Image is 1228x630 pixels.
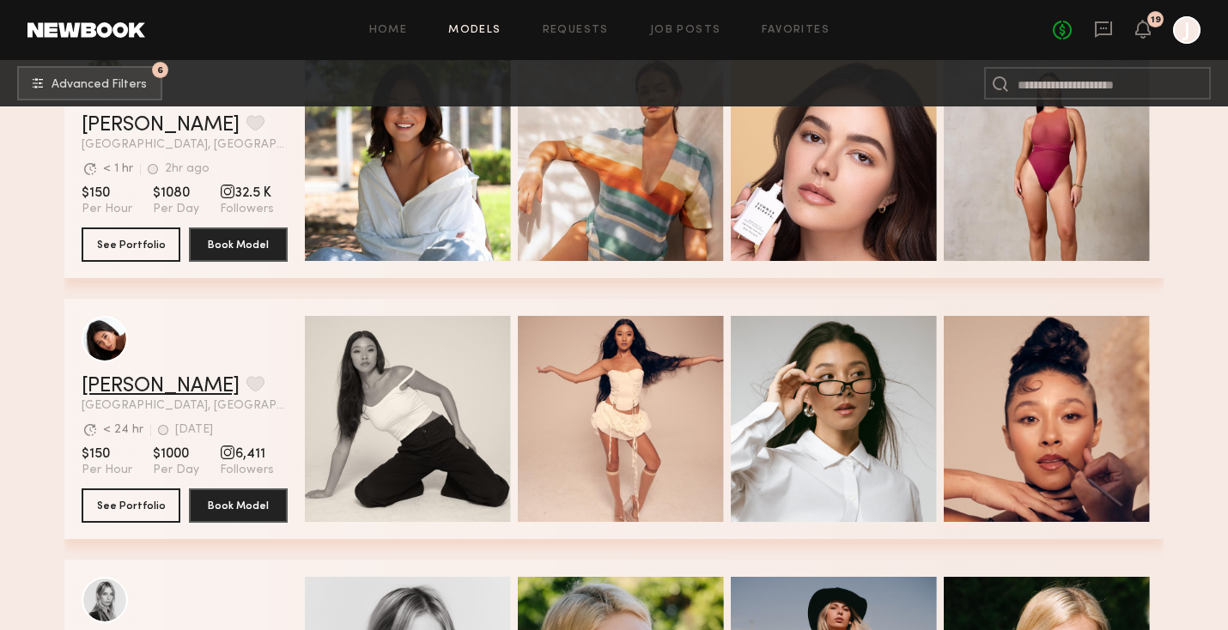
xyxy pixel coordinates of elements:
[52,79,147,91] span: Advanced Filters
[82,488,180,523] button: See Portfolio
[103,163,133,175] div: < 1 hr
[650,25,721,36] a: Job Posts
[448,25,501,36] a: Models
[220,463,274,478] span: Followers
[82,376,240,397] a: [PERSON_NAME]
[82,400,288,412] span: [GEOGRAPHIC_DATA], [GEOGRAPHIC_DATA]
[175,424,213,436] div: [DATE]
[103,424,143,436] div: < 24 hr
[157,66,163,74] span: 6
[82,139,288,151] span: [GEOGRAPHIC_DATA], [GEOGRAPHIC_DATA]
[220,185,274,202] span: 32.5 K
[1151,15,1161,25] div: 19
[17,66,162,100] button: 6Advanced Filters
[82,445,132,463] span: $150
[82,115,240,136] a: [PERSON_NAME]
[153,185,199,202] span: $1080
[153,463,199,478] span: Per Day
[153,202,199,217] span: Per Day
[220,202,274,217] span: Followers
[153,445,199,463] span: $1000
[762,25,830,36] a: Favorites
[82,185,132,202] span: $150
[369,25,408,36] a: Home
[543,25,609,36] a: Requests
[189,488,288,523] button: Book Model
[165,163,210,175] div: 2hr ago
[189,227,288,262] button: Book Model
[82,227,180,262] button: See Portfolio
[82,202,132,217] span: Per Hour
[1173,16,1201,44] a: J
[220,445,274,463] span: 6,411
[82,463,132,478] span: Per Hour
